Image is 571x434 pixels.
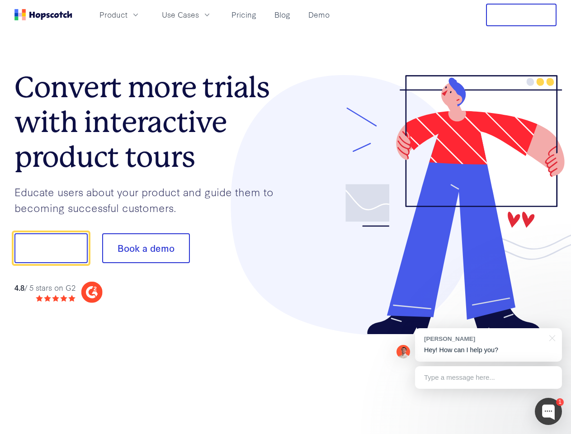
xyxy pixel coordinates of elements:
button: Book a demo [102,233,190,263]
p: Hey! How can I help you? [424,345,553,355]
a: Demo [305,7,333,22]
div: [PERSON_NAME] [424,335,544,343]
h1: Convert more trials with interactive product tours [14,70,286,174]
a: Home [14,9,72,20]
button: Free Trial [486,4,557,26]
img: Mark Spera [396,345,410,359]
a: Blog [271,7,294,22]
p: Educate users about your product and guide them to becoming successful customers. [14,184,286,215]
a: Pricing [228,7,260,22]
button: Use Cases [156,7,217,22]
span: Product [99,9,127,20]
div: 1 [556,398,564,406]
div: / 5 stars on G2 [14,282,76,293]
strong: 4.8 [14,282,24,292]
button: Product [94,7,146,22]
div: Type a message here... [415,366,562,389]
span: Use Cases [162,9,199,20]
button: Show me! [14,233,88,263]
